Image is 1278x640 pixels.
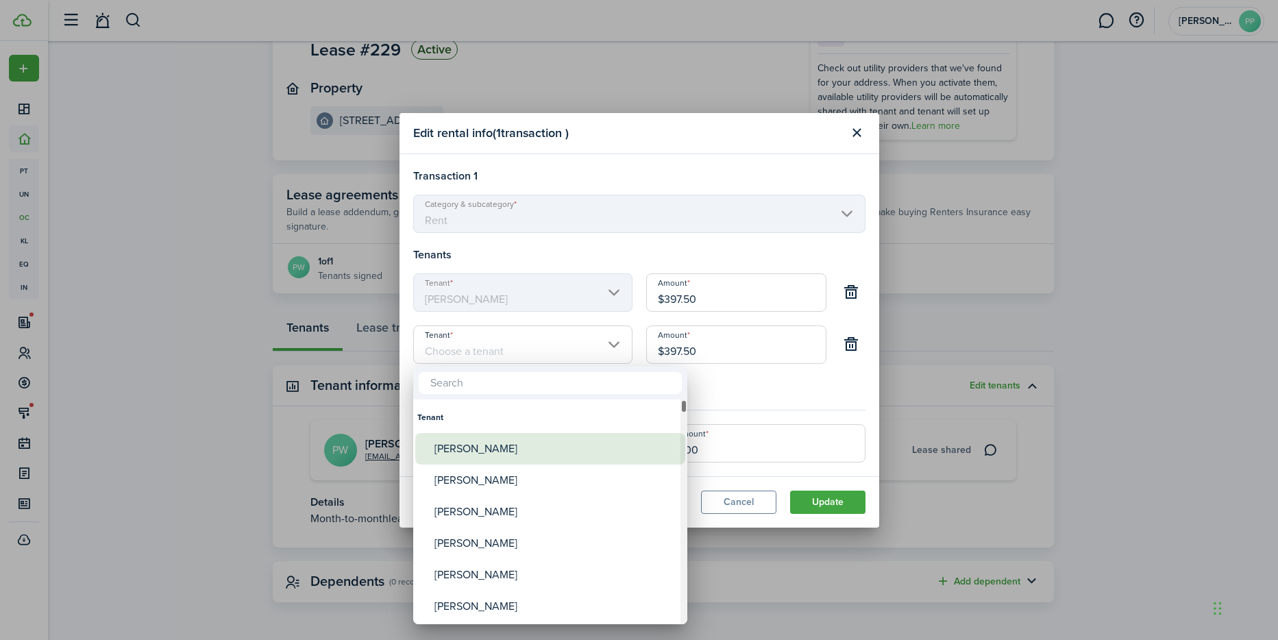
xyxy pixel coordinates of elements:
div: [PERSON_NAME] [434,496,677,528]
div: [PERSON_NAME] [434,591,677,622]
input: Search [419,372,682,394]
div: [PERSON_NAME] [434,528,677,559]
div: [PERSON_NAME] [434,559,677,591]
div: Tenant [417,402,683,433]
mbsc-wheel: Tenant [413,399,687,624]
div: [PERSON_NAME] [434,465,677,496]
div: [PERSON_NAME] [434,433,677,465]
